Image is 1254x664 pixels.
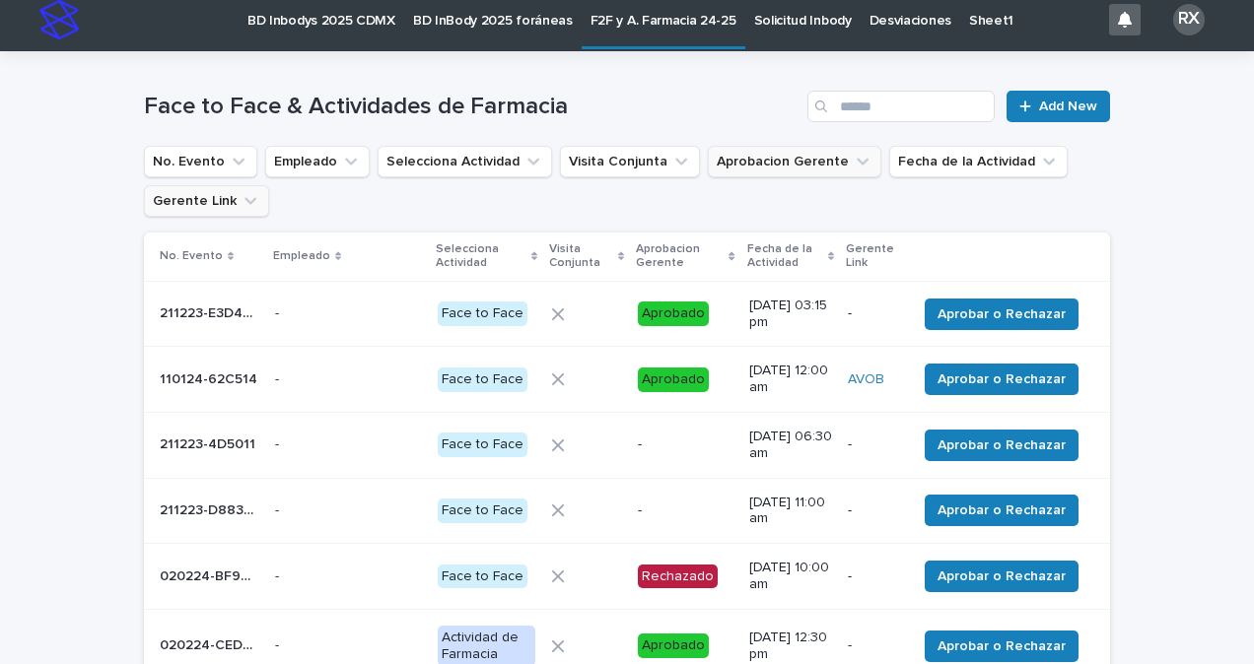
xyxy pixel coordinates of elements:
[848,305,901,322] p: -
[438,367,527,392] div: Face to Face
[160,367,261,388] p: 110124-62C514
[1039,100,1097,113] span: Add New
[160,432,259,453] p: 211223-4D5011
[638,436,733,453] p: -
[848,436,901,453] p: -
[438,432,527,457] div: Face to Face
[144,93,800,121] h1: Face to Face & Actividades de Farmacia
[144,146,257,177] button: No. Evento
[275,633,283,654] p: -
[160,245,223,267] p: No. Evento
[846,238,903,275] p: Gerente Link
[144,478,1110,544] tr: 211223-D883ED211223-D883ED -- Face to Face-[DATE] 11:00 am-Aprobar o Rechazar
[848,637,901,654] p: -
[144,412,1110,478] tr: 211223-4D5011211223-4D5011 -- Face to Face-[DATE] 06:30 am-Aprobar o Rechazar
[749,429,832,462] p: [DATE] 06:30 am
[749,560,832,593] p: [DATE] 10:00 am
[749,298,832,331] p: [DATE] 03:15 pm
[275,498,283,519] p: -
[160,633,263,654] p: 020224-CEDCEC
[925,631,1079,662] button: Aprobar o Rechazar
[273,245,330,267] p: Empleado
[436,238,526,275] p: Selecciona Actividad
[848,502,901,519] p: -
[749,495,832,528] p: [DATE] 11:00 am
[144,544,1110,610] tr: 020224-BF9DE0020224-BF9DE0 -- Face to FaceRechazado[DATE] 10:00 am-Aprobar o Rechazar
[378,146,552,177] button: Selecciona Actividad
[747,238,823,275] p: Fecha de la Actividad
[144,281,1110,347] tr: 211223-E3D43D211223-E3D43D -- Face to FaceAprobado[DATE] 03:15 pm-Aprobar o Rechazar
[708,146,881,177] button: Aprobacion Gerente
[925,364,1079,395] button: Aprobar o Rechazar
[938,636,1066,656] span: Aprobar o Rechazar
[160,498,263,519] p: 211223-D883ED
[144,185,269,217] button: Gerente Link
[638,301,709,326] div: Aprobado
[938,566,1066,586] span: Aprobar o Rechazar
[749,630,832,663] p: [DATE] 12:30 pm
[638,633,709,658] div: Aprobado
[848,371,884,388] a: AVOB
[438,564,527,589] div: Face to Face
[938,435,1066,455] span: Aprobar o Rechazar
[144,347,1110,413] tr: 110124-62C514110124-62C514 -- Face to FaceAprobado[DATE] 12:00 amAVOB Aprobar o Rechazar
[275,301,283,322] p: -
[1173,4,1205,35] div: RX
[925,495,1079,526] button: Aprobar o Rechazar
[925,561,1079,592] button: Aprobar o Rechazar
[925,299,1079,330] button: Aprobar o Rechazar
[848,568,901,585] p: -
[807,91,995,122] input: Search
[636,238,724,275] p: Aprobacion Gerente
[160,301,263,322] p: 211223-E3D43D
[275,367,283,388] p: -
[265,146,370,177] button: Empleado
[549,238,613,275] p: Visita Conjunta
[560,146,700,177] button: Visita Conjunta
[938,500,1066,520] span: Aprobar o Rechazar
[925,430,1079,461] button: Aprobar o Rechazar
[938,369,1066,389] span: Aprobar o Rechazar
[438,498,527,523] div: Face to Face
[749,363,832,396] p: [DATE] 12:00 am
[438,301,527,326] div: Face to Face
[889,146,1068,177] button: Fecha de la Actividad
[160,564,263,585] p: 020224-BF9DE0
[1007,91,1110,122] a: Add New
[638,564,718,589] div: Rechazado
[275,432,283,453] p: -
[638,367,709,392] div: Aprobado
[275,564,283,585] p: -
[938,304,1066,324] span: Aprobar o Rechazar
[638,502,733,519] p: -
